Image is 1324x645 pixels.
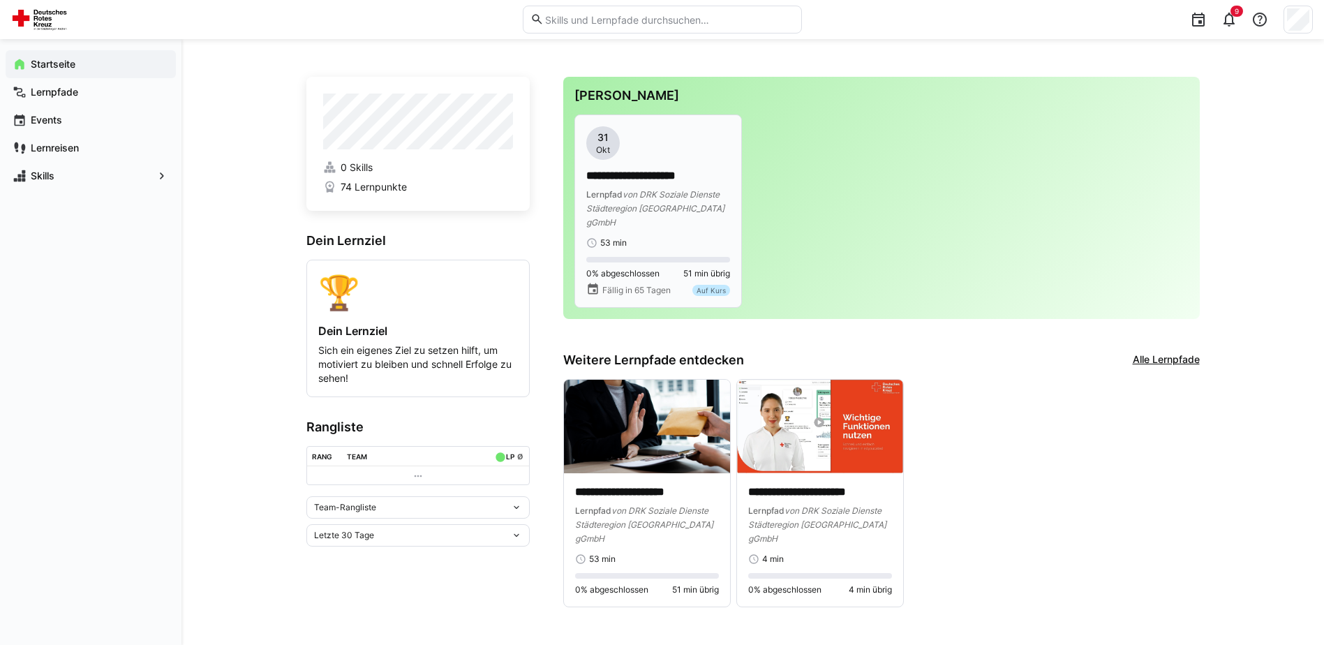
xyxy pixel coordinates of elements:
[737,380,903,473] img: image
[575,505,713,544] span: von DRK Soziale Dienste Städteregion [GEOGRAPHIC_DATA] gGmbH
[347,452,367,461] div: Team
[683,268,730,279] span: 51 min übrig
[575,505,611,516] span: Lernpfad
[1133,353,1200,368] a: Alle Lernpfade
[575,584,648,595] span: 0% abgeschlossen
[341,180,407,194] span: 74 Lernpunkte
[602,285,671,296] span: Fällig in 65 Tagen
[600,237,627,249] span: 53 min
[314,502,376,513] span: Team-Rangliste
[306,420,530,435] h3: Rangliste
[318,343,518,385] p: Sich ein eigenes Ziel zu setzen hilft, um motiviert zu bleiben und schnell Erfolge zu sehen!
[586,189,623,200] span: Lernpfad
[318,324,518,338] h4: Dein Lernziel
[517,450,523,461] a: ø
[692,285,730,296] div: Auf Kurs
[748,505,886,544] span: von DRK Soziale Dienste Städteregion [GEOGRAPHIC_DATA] gGmbH
[563,353,744,368] h3: Weitere Lernpfade entdecken
[849,584,892,595] span: 4 min übrig
[762,554,784,565] span: 4 min
[312,452,332,461] div: Rang
[323,161,513,175] a: 0 Skills
[314,530,374,541] span: Letzte 30 Tage
[596,144,610,156] span: Okt
[748,505,784,516] span: Lernpfad
[589,554,616,565] span: 53 min
[672,584,719,595] span: 51 min übrig
[564,380,730,473] img: image
[306,233,530,249] h3: Dein Lernziel
[586,189,724,228] span: von DRK Soziale Dienste Städteregion [GEOGRAPHIC_DATA] gGmbH
[318,272,518,313] div: 🏆
[1235,7,1239,15] span: 9
[506,452,514,461] div: LP
[341,161,373,175] span: 0 Skills
[586,268,660,279] span: 0% abgeschlossen
[574,88,1189,103] h3: [PERSON_NAME]
[748,584,821,595] span: 0% abgeschlossen
[544,13,794,26] input: Skills und Lernpfade durchsuchen…
[597,131,609,144] span: 31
